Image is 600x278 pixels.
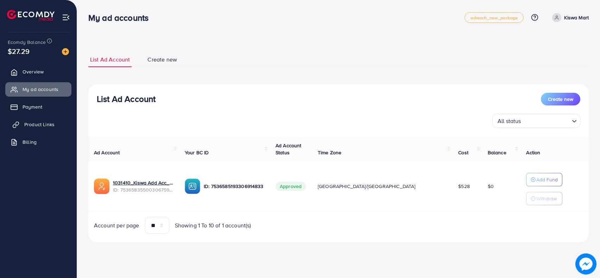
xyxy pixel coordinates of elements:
[470,15,518,20] span: adreach_new_package
[276,182,306,191] span: Approved
[94,149,120,156] span: Ad Account
[536,175,558,184] p: Add Fund
[526,173,562,186] button: Add Fund
[318,183,416,190] span: [GEOGRAPHIC_DATA]/[GEOGRAPHIC_DATA]
[94,179,109,194] img: ic-ads-acc.e4c84228.svg
[8,46,30,56] span: $27.29
[488,183,494,190] span: $0
[5,117,71,131] a: Product Links
[175,221,251,229] span: Showing 1 To 10 of 1 account(s)
[23,103,42,110] span: Payment
[62,48,69,55] img: image
[8,39,46,46] span: Ecomdy Balance
[113,186,173,193] span: ID: 7536583550030675986
[5,100,71,114] a: Payment
[23,68,44,75] span: Overview
[185,149,209,156] span: Your BC ID
[113,179,173,194] div: <span class='underline'>1031410_Kiswa Add Acc_1754748063745</span></br>7536583550030675986
[7,10,55,21] img: logo
[113,179,173,186] a: 1031410_Kiswa Add Acc_1754748063745
[458,149,468,156] span: Cost
[458,183,470,190] span: $528
[549,13,589,22] a: Kiswa Mart
[541,93,580,105] button: Create new
[496,116,523,126] span: All status
[204,182,264,190] p: ID: 7536585193306914833
[488,149,506,156] span: Balance
[523,115,569,126] input: Search for option
[318,149,341,156] span: Time Zone
[147,56,177,64] span: Create new
[62,13,70,21] img: menu
[526,192,562,205] button: Withdraw
[185,179,200,194] img: ic-ba-acc.ded83a64.svg
[5,82,71,96] a: My ad accounts
[575,253,596,274] img: image
[492,114,580,128] div: Search for option
[90,56,130,64] span: List Ad Account
[97,94,156,104] h3: List Ad Account
[276,142,302,156] span: Ad Account Status
[88,13,154,23] h3: My ad accounts
[526,149,540,156] span: Action
[5,135,71,149] a: Billing
[24,121,55,128] span: Product Links
[23,86,58,93] span: My ad accounts
[5,65,71,79] a: Overview
[548,96,573,103] span: Create new
[94,221,139,229] span: Account per page
[465,12,524,23] a: adreach_new_package
[536,194,557,203] p: Withdraw
[564,13,589,22] p: Kiswa Mart
[23,138,37,146] span: Billing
